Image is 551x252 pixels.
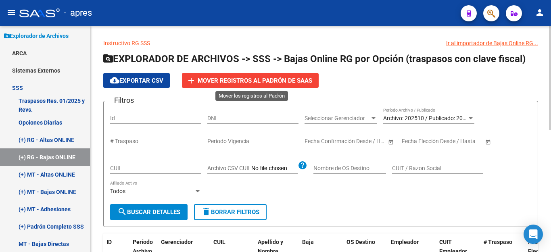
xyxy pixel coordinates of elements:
button: Exportar CSV [103,73,170,88]
span: Todos [110,188,125,194]
input: Fecha fin [341,138,380,145]
div: Open Intercom Messenger [524,225,543,244]
span: Seleccionar Gerenciador [305,115,370,122]
mat-icon: search [117,207,127,217]
span: CUIL [213,239,225,245]
span: Explorador de Archivos [4,31,69,40]
mat-icon: help [298,160,307,170]
span: - apres [64,4,92,22]
input: Archivo CSV CUIL [251,165,298,172]
mat-icon: menu [6,8,16,17]
button: Buscar Detalles [110,204,188,220]
span: OS Destino [346,239,375,245]
button: Borrar Filtros [194,204,267,220]
span: Buscar Detalles [117,208,180,216]
input: Fecha inicio [402,138,431,145]
mat-icon: cloud_download [110,75,119,85]
span: Borrar Filtros [201,208,259,216]
input: Fecha fin [438,138,478,145]
button: Open calendar [484,137,492,146]
span: Baja [302,239,314,245]
span: Exportar CSV [110,77,163,84]
span: Archivo: 202510 / Publicado: 202509 [383,115,476,121]
span: EXPLORADOR DE ARCHIVOS -> SSS -> Bajas Online RG por Opción (traspasos con clave fiscal) [103,53,526,65]
button: Mover registros al PADRÓN de SAAS [182,73,319,88]
div: Ir al importador de Bajas Online RG... [446,39,538,48]
h3: Filtros [110,95,138,106]
mat-icon: person [535,8,545,17]
span: Gerenciador [161,239,193,245]
span: # Traspaso [484,239,512,245]
a: Instructivo RG SSS [103,40,150,46]
mat-icon: delete [201,207,211,217]
span: Mover registros al PADRÓN de SAAS [198,77,312,84]
span: Archivo CSV CUIL [207,165,251,171]
mat-icon: add [186,76,196,85]
span: Empleador [391,239,419,245]
button: Open calendar [386,137,395,146]
span: ID [106,239,112,245]
input: Fecha inicio [305,138,334,145]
